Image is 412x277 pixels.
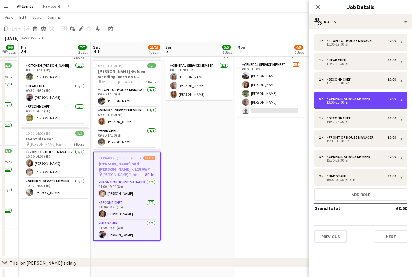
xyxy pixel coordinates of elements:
div: [DATE] [5,35,19,41]
app-job-card: 11:00-00:30 (13h30m) (Sun)13/15[PERSON_NAME] and [PERSON_NAME] x 126 AWF [PERSON_NAME] Farm8 Role... [93,152,161,241]
span: Mon [237,44,245,50]
app-card-role: Front of House Manager1/111:00-19:00 (8h)[PERSON_NAME] [94,179,160,199]
div: 16:00-00:30 (8h30m) [319,178,396,181]
app-job-card: 08:00-16:00 (8h)3/3Unit and site clean down AWF1 RoleGeneral service member3/308:00-16:00 (8h)[PE... [165,36,233,100]
span: 4/5 [294,45,303,50]
span: Jobs [32,14,41,20]
div: £0.00 [388,174,396,178]
span: Woodacre [GEOGRAPHIC_DATA] SP4 6LS [102,80,146,84]
div: 1 x [319,135,326,140]
div: Bar Staff [326,174,348,178]
h3: [PERSON_NAME] and [PERSON_NAME] x 126 AWF [94,161,160,172]
span: 21/23 [148,45,160,50]
app-card-role: General service member1/110:00-14:00 (4h)[PERSON_NAME] [21,178,89,198]
div: General service member [326,97,373,101]
span: 5 Roles [146,80,156,84]
button: Add role [314,188,407,201]
div: 3 x [319,155,326,159]
div: Trial on [PERSON_NAME]’s diary [10,260,76,266]
span: 6/6 [6,45,14,50]
span: Fri [21,44,26,50]
span: 1 Role [219,56,228,60]
div: 5 x [319,97,326,101]
app-card-role: General service member1/109:30-17:30 (8h)[PERSON_NAME] [93,107,161,127]
span: 4 Roles [74,56,84,60]
app-card-role: Front of House Manager2/210:00-14:00 (4h)[PERSON_NAME][PERSON_NAME] [21,149,89,178]
div: £0.00 [388,39,396,43]
app-card-role: Kitchen [PERSON_NAME]1/108:00-16:00 (8h)[PERSON_NAME] [21,62,89,83]
span: 29 [20,48,26,55]
app-job-card: 08:00-16:30 (8h30m)4/4Orders, prep list, trailer moving and last minute prep4 RolesKitchen [PERSO... [21,36,89,125]
div: BST [37,36,43,40]
div: Second Chef [326,116,353,120]
div: 15:30-22:30 (7h) [319,159,396,162]
app-card-role: Second Chef1/1 [21,124,89,144]
div: Second Chef [326,77,353,82]
app-card-role: Second Chef1/109:30-14:30 (5h)[PERSON_NAME] [21,103,89,124]
span: 30 [92,48,100,55]
div: 09:30-17:30 (8h)8/8[PERSON_NAME] Golden wedding lunch x 51 [GEOGRAPHIC_DATA] Woodacre [GEOGRAPHIC... [93,60,161,149]
button: All Events [12,0,38,12]
div: 11:00-19:00 (8h) [319,43,396,46]
div: £0.00 [388,116,396,120]
span: 11:00-00:30 (13h30m) (Sun) [99,156,141,160]
app-card-role: Head Chef1/109:30-17:30 (8h)[PERSON_NAME] [93,127,161,148]
span: Edit [19,14,26,20]
div: Front of House Manager [326,135,376,140]
span: 1 [236,48,245,55]
div: Head Chef [326,58,348,62]
div: £0.00 [388,77,396,82]
a: View [2,13,16,21]
span: 31 [164,48,173,55]
div: 15:00-00:00 (9h) [319,140,396,143]
span: 3/3 [3,63,12,68]
span: 2 [309,48,316,55]
div: Front of House Manager [326,39,376,43]
app-card-role: General service member4/508:00-16:00 (8h)[PERSON_NAME][PERSON_NAME][PERSON_NAME][PERSON_NAME] [237,61,305,117]
div: £0.00 [388,135,396,140]
span: 10:00-14:00 (4h) [26,131,50,136]
app-card-role: Head Chef1/109:30-14:30 (5h)[PERSON_NAME] [21,83,89,103]
h3: Job Details [309,3,412,11]
div: 14:30-22:30 (8h) [319,120,396,123]
div: £0.00 [388,58,396,62]
span: 8/8 [147,63,156,68]
button: Next [375,230,407,243]
span: 3/3 [75,131,84,136]
button: New Board [38,0,65,12]
a: Jobs [30,13,44,21]
span: [PERSON_NAME] Farm [30,142,65,147]
app-card-role: General service member3/308:00-16:00 (8h)[PERSON_NAME][PERSON_NAME][PERSON_NAME] [165,62,233,100]
td: £0.00 [379,203,407,213]
div: 1 x [319,58,326,62]
div: 2 Jobs [223,50,232,55]
span: 3/3 [3,149,12,153]
span: 3/3 [222,45,231,50]
div: 11:30-19:30 (8h) [319,62,396,65]
h3: Event site set [21,136,89,142]
div: Roles [309,14,412,29]
td: Grand total [314,203,379,213]
div: £0.00 [388,155,396,159]
app-card-role: Second Chef1/1 [93,148,161,169]
div: 2 x [319,174,326,178]
div: 4 Jobs [6,50,16,55]
span: Comms [47,14,61,20]
div: 1 x [319,77,326,82]
div: 13:00-20:00 (7h) [319,101,396,104]
div: 4 Jobs [148,50,160,55]
app-job-card: 08:00-16:00 (8h)4/5Crockery turn around1 RoleGeneral service member4/508:00-16:00 (8h)[PERSON_NAM... [237,40,305,117]
app-card-role: Second Chef1/111:30-18:30 (7h)[PERSON_NAME] [94,199,160,220]
span: 2 Roles [74,142,84,147]
div: 2 Jobs [295,50,304,55]
span: Sun [165,44,173,50]
button: Previous [314,230,347,243]
div: 10:00-14:00 (4h)3/3Event site set [PERSON_NAME] Farm2 RolesFront of House Manager2/210:00-14:00 (... [21,127,89,198]
div: 1 x [319,116,326,120]
span: 8 Roles [145,172,155,177]
span: 13/15 [143,156,155,160]
span: [PERSON_NAME] Farm [103,172,137,177]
